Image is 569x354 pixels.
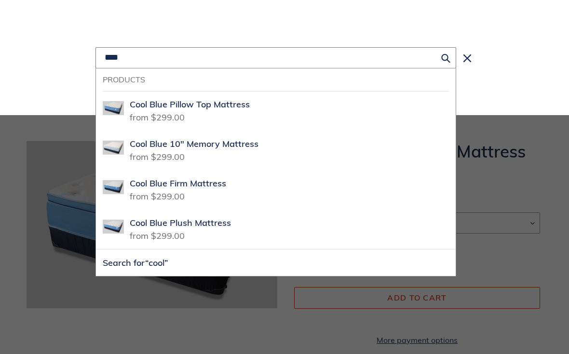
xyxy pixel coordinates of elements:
img: cool blue plush mattress [103,216,124,237]
button: Search for“cool” [96,249,456,276]
span: “cool” [145,257,168,268]
input: Search [95,47,456,68]
span: Cool Blue 10" Memory Mattress [130,139,258,150]
span: from $299.00 [130,188,185,202]
span: from $299.00 [130,148,185,162]
a: cool blue firm mattressCool Blue Firm Mattressfrom $299.00 [96,170,456,210]
a: cool blue plush mattressCool Blue Plush Mattressfrom $299.00 [96,210,456,249]
h3: Products [103,75,449,84]
span: Cool Blue Plush Mattress [130,218,231,229]
img: cool blue 10 inch memory foam mattress [103,137,124,158]
span: Cool Blue Pillow Top Mattress [130,99,250,110]
span: from $299.00 [130,227,185,241]
img: cool blue firm mattress [103,177,124,198]
a: cool blue pillow top mattressCool Blue Pillow Top Mattressfrom $299.00 [96,91,456,131]
span: from $299.00 [130,109,185,123]
span: Cool Blue Firm Mattress [130,178,226,189]
img: cool blue pillow top mattress [103,98,124,119]
a: cool blue 10 inch memory foam mattressCool Blue 10" Memory Mattressfrom $299.00 [96,131,456,170]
